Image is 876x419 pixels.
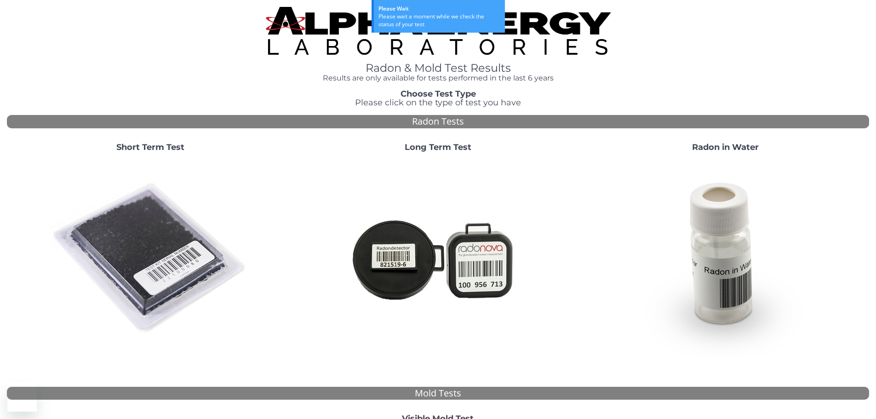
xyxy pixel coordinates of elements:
strong: Short Term Test [116,142,184,152]
strong: Choose Test Type [401,89,476,99]
img: ShortTerm.jpg [52,160,249,357]
div: Mold Tests [7,387,869,400]
div: Please wait a moment while we check the status of your test [378,12,500,28]
div: Please Wait [378,5,500,12]
img: Radtrak2vsRadtrak3.jpg [339,160,537,357]
span: Please click on the type of test you have [355,98,521,108]
iframe: Button to launch messaging window [7,382,37,412]
div: Radon Tests [7,115,869,128]
img: TightCrop.jpg [266,7,611,55]
strong: Radon in Water [692,142,759,152]
img: RadoninWater.jpg [626,160,824,357]
h4: Results are only available for tests performed in the last 6 years [266,74,611,82]
strong: Long Term Test [405,142,471,152]
h1: Radon & Mold Test Results [266,62,611,74]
